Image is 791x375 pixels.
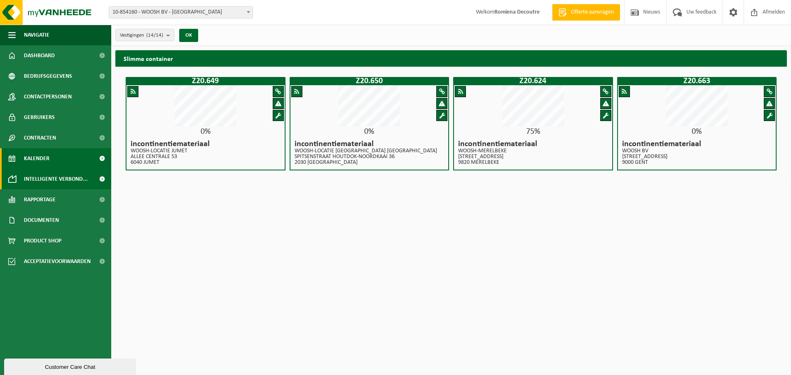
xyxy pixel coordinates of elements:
[146,33,163,38] count: (14/14)
[24,251,91,272] span: Acceptatievoorwaarden
[619,77,775,85] h1: Z20.663
[120,29,163,42] span: Vestigingen
[458,160,537,165] p: 9820 MERELBEKE
[24,25,49,45] span: Navigatie
[569,8,616,16] span: Offerte aanvragen
[295,160,437,165] p: 2030 [GEOGRAPHIC_DATA]
[622,148,701,154] p: WOOSH BV
[24,231,61,251] span: Product Shop
[24,210,59,231] span: Documenten
[131,154,210,160] p: ALLEE CENTRALE 53
[24,86,72,107] span: Contactpersonen
[622,140,701,148] h4: incontinentiemateriaal
[24,189,56,210] span: Rapportage
[458,140,537,148] h4: incontinentiemateriaal
[458,148,537,154] p: WOOSH-MERELBEKE
[24,107,55,128] span: Gebruikers
[295,140,437,148] h4: incontinentiemateriaal
[131,140,210,148] h4: incontinentiemateriaal
[622,154,701,160] p: [STREET_ADDRESS]
[494,9,540,15] strong: Romiena Decoutre
[292,77,447,85] h1: Z20.650
[552,4,620,21] a: Offerte aanvragen
[458,154,537,160] p: [STREET_ADDRESS]
[290,128,449,136] div: 0%
[109,6,253,19] span: 10-854160 - WOOSH BV - GENT
[24,66,72,86] span: Bedrijfsgegevens
[295,154,437,160] p: SPITSENSTRAAT HOUTDOK-NOORDKAAI 36
[618,128,776,136] div: 0%
[126,128,285,136] div: 0%
[24,169,88,189] span: Intelligente verbond...
[24,128,56,148] span: Contracten
[179,29,198,42] button: OK
[128,77,283,85] h1: Z20.649
[115,50,181,66] h2: Slimme container
[455,77,611,85] h1: Z20.624
[115,29,174,41] button: Vestigingen(14/14)
[4,357,138,375] iframe: chat widget
[109,7,253,18] span: 10-854160 - WOOSH BV - GENT
[454,128,612,136] div: 75%
[295,148,437,154] p: WOOSH-LOCATIE [GEOGRAPHIC_DATA] [GEOGRAPHIC_DATA]
[131,148,210,154] p: WOOSH-LOCATIE JUMET
[622,160,701,165] p: 9000 GENT
[131,160,210,165] p: 6040 JUMET
[24,148,49,169] span: Kalender
[24,45,55,66] span: Dashboard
